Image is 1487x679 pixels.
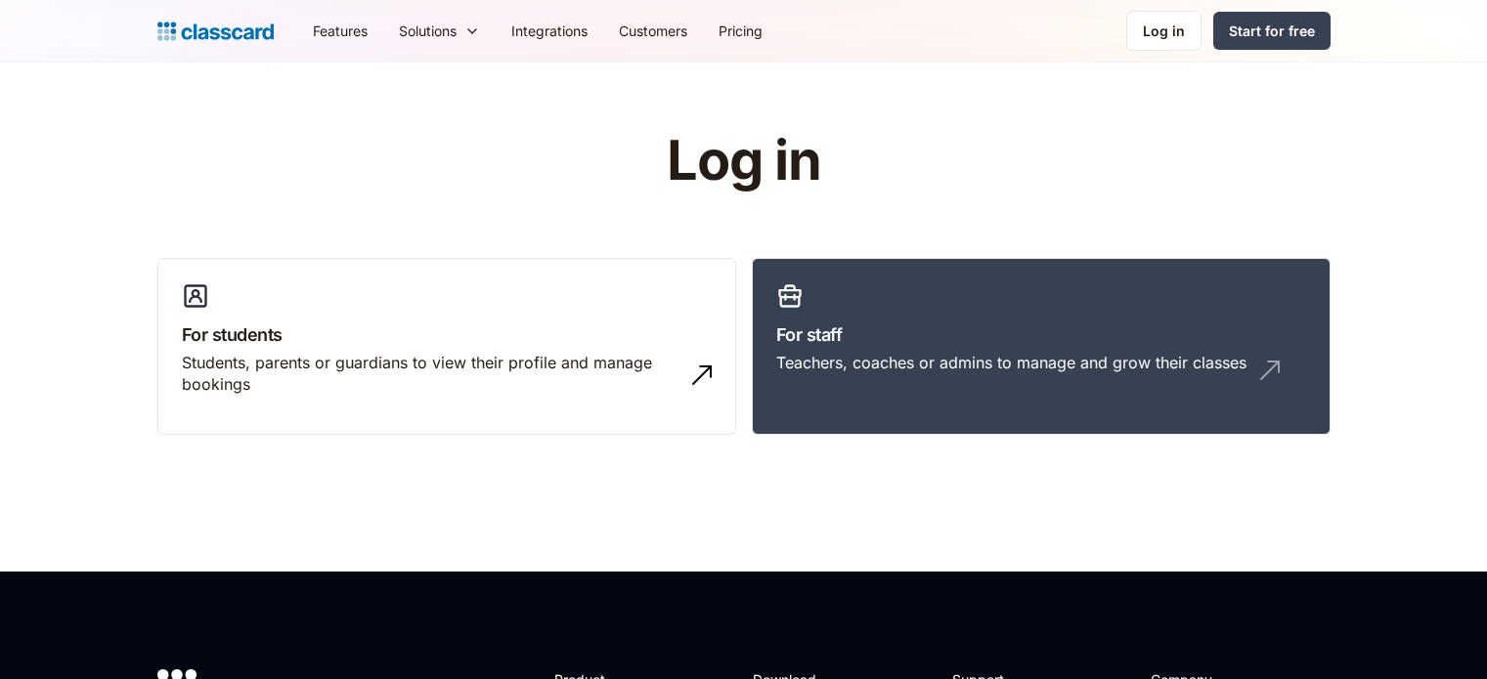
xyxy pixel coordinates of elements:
a: Features [297,9,383,53]
a: home [157,18,274,45]
div: Students, parents or guardians to view their profile and manage bookings [182,352,673,396]
div: Start for free [1229,21,1315,41]
div: Teachers, coaches or admins to manage and grow their classes [776,352,1246,373]
a: Pricing [703,9,778,53]
a: Log in [1126,11,1202,51]
a: For staffTeachers, coaches or admins to manage and grow their classes [752,258,1331,436]
a: Start for free [1213,12,1331,50]
a: Integrations [496,9,603,53]
h3: For students [182,321,712,348]
h3: For staff [776,321,1306,348]
div: Solutions [399,21,457,41]
div: Solutions [383,9,496,53]
h1: Log in [433,131,1054,191]
a: Customers [603,9,703,53]
a: For studentsStudents, parents or guardians to view their profile and manage bookings [157,258,736,436]
div: Log in [1143,21,1185,41]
